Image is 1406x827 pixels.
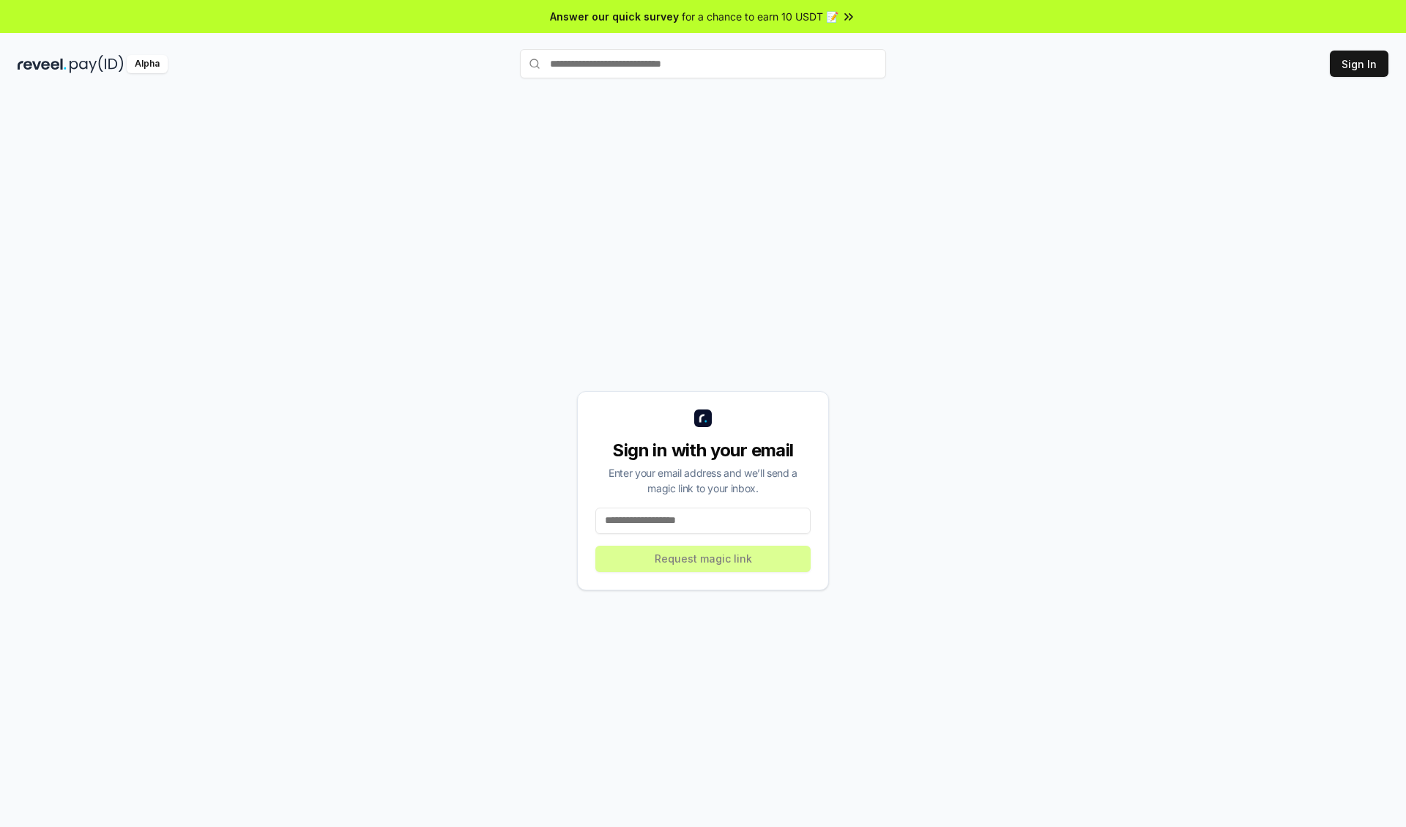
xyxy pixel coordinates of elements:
img: reveel_dark [18,55,67,73]
img: logo_small [694,409,712,427]
img: pay_id [70,55,124,73]
span: Answer our quick survey [550,9,679,24]
div: Sign in with your email [595,439,811,462]
div: Enter your email address and we’ll send a magic link to your inbox. [595,465,811,496]
span: for a chance to earn 10 USDT 📝 [682,9,838,24]
button: Sign In [1330,51,1388,77]
div: Alpha [127,55,168,73]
